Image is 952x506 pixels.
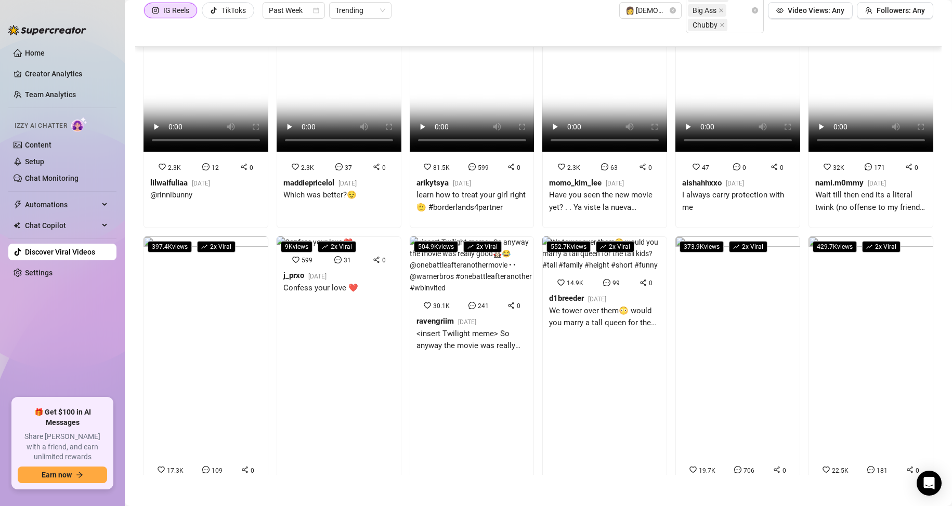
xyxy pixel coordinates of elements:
[670,7,676,14] span: close-circle
[334,256,342,263] span: message
[833,164,844,171] span: 32K
[25,141,51,149] a: Content
[322,244,328,250] span: rise
[726,180,744,187] span: [DATE]
[251,467,254,474] span: 0
[150,189,210,202] div: @rinnibunny
[815,178,864,188] strong: nami.m0mmy
[15,121,67,131] span: Izzy AI Chatter
[640,279,647,286] span: share-alt
[308,273,327,280] span: [DATE]
[221,3,246,18] div: TikToks
[596,241,634,252] span: 2 x Viral
[192,180,210,187] span: [DATE]
[167,467,184,474] span: 17.3K
[865,7,872,14] span: team
[281,241,312,252] span: 9K views
[773,466,780,473] span: share-alt
[76,471,83,478] span: arrow-right
[373,163,380,170] span: share-alt
[917,471,942,496] div: Open Intercom Messenger
[557,279,565,286] span: heart
[877,467,888,474] span: 181
[71,117,87,132] img: AI Chatter
[302,257,312,264] span: 599
[517,302,520,310] span: 0
[283,178,334,188] strong: maddiepricelol
[313,7,319,14] span: calendar
[14,201,22,209] span: thunderbolt
[688,4,726,17] span: Big Ass
[158,466,165,473] span: heart
[345,164,352,171] span: 37
[463,241,502,252] span: 2 x Viral
[542,236,667,271] img: We tower over them😳 would you marry a tall queen for the tall kids? #tall #family #height #short ...
[458,318,476,326] span: [DATE]
[693,5,716,16] span: Big Ass
[8,25,86,35] img: logo-BBDzfeDw.svg
[867,466,875,473] span: message
[905,163,912,170] span: share-alt
[865,163,872,170] span: message
[14,222,20,229] img: Chat Copilot
[416,189,528,214] div: learn how to treat your girl right 🫡 #borderlands4partner
[680,241,724,252] span: 373.9K views
[874,164,885,171] span: 171
[507,302,515,309] span: share-alt
[202,466,210,473] span: message
[682,189,793,214] div: I always carry protection with me
[862,241,901,252] span: 2 x Viral
[815,189,927,214] div: Wait till then end its a literal twink (no offense to my friends🙏) • • #explorepage✨ #explore #ex...
[549,189,660,214] div: Have you seen the new movie yet? . . Ya viste la nueva película???. . . . . #cosplay #egirl #aest...
[25,217,99,234] span: Chat Copilot
[168,164,181,171] span: 2.3K
[567,279,583,287] span: 14.9K
[478,302,489,310] span: 241
[150,178,188,188] strong: lilwaifuliaa
[382,257,386,264] span: 0
[25,65,108,82] a: Creator Analytics
[424,302,431,309] span: heart
[783,467,786,474] span: 0
[558,163,565,170] span: heart
[600,244,606,250] span: rise
[212,164,219,171] span: 12
[25,196,99,213] span: Automations
[780,164,784,171] span: 0
[612,279,620,287] span: 99
[734,466,741,473] span: message
[283,271,304,280] strong: j_prxo
[382,164,386,171] span: 0
[468,302,476,309] span: message
[915,164,918,171] span: 0
[877,6,925,15] span: Followers: Any
[682,178,722,188] strong: aishahhxxo
[603,279,610,286] span: message
[610,164,618,171] span: 63
[588,296,606,303] span: [DATE]
[42,471,72,479] span: Earn now
[567,164,580,171] span: 2.3K
[433,302,450,310] span: 30.1K
[25,49,45,57] a: Home
[467,244,474,250] span: rise
[424,163,431,170] span: heart
[18,407,107,428] span: 🎁 Get $100 in AI Messages
[857,2,933,19] button: Followers: Any
[202,163,210,170] span: message
[25,174,79,182] a: Chat Monitoring
[416,328,528,352] div: <insert Twilight meme> So anyway the movie was really good🧛🏻‍♀️😂 @onebattleafteranothermovie • • ...
[25,269,53,277] a: Settings
[916,467,919,474] span: 0
[318,241,356,252] span: 2 x Viral
[25,90,76,99] a: Team Analytics
[212,467,223,474] span: 109
[693,163,700,170] span: heart
[549,305,660,329] div: We tower over them😳 would you marry a tall queen for the tall kids? #tall #family #height #short ...
[601,163,608,170] span: message
[283,189,357,202] div: Which was better?😌
[788,6,844,15] span: Video Views: Any
[823,466,830,473] span: heart
[25,157,44,166] a: Setup
[699,467,715,474] span: 19.7K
